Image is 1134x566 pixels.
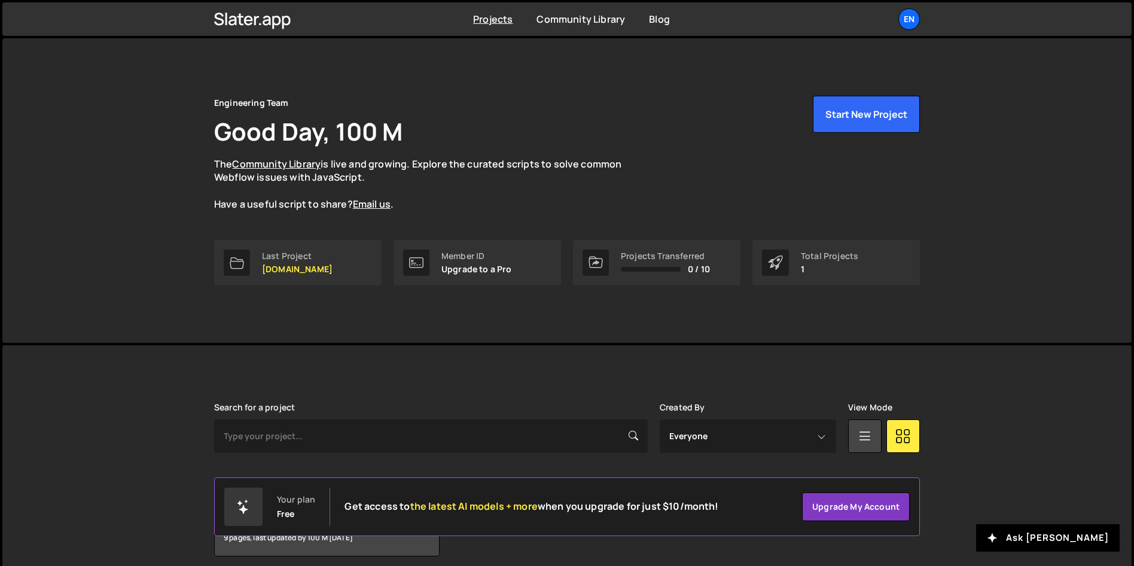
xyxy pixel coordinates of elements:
label: Search for a project [214,403,295,412]
a: Last Project [DOMAIN_NAME] [214,240,382,285]
a: Upgrade my account [802,492,910,521]
div: Free [277,509,295,519]
a: Email us [353,197,391,211]
span: the latest AI models + more [410,500,538,513]
p: Upgrade to a Pro [441,264,512,274]
div: Total Projects [801,251,858,261]
div: Projects Transferred [621,251,710,261]
p: The is live and growing. Explore the curated scripts to solve common Webflow issues with JavaScri... [214,157,645,211]
p: 1 [801,264,858,274]
div: Member ID [441,251,512,261]
label: View Mode [848,403,892,412]
div: Last Project [262,251,333,261]
label: Created By [660,403,705,412]
span: 0 / 10 [688,264,710,274]
a: Projects [473,13,513,26]
a: Community Library [232,157,321,171]
input: Type your project... [214,419,648,453]
a: Community Library [536,13,625,26]
h1: Good Day, 100 M [214,115,403,148]
div: Engineering Team [214,96,289,110]
button: Ask [PERSON_NAME] [976,524,1120,552]
div: Your plan [277,495,315,504]
div: 9 pages, last updated by 100 M [DATE] [215,520,439,556]
h2: Get access to when you upgrade for just $10/month! [345,501,718,512]
button: Start New Project [813,96,920,133]
a: Blog [649,13,670,26]
p: [DOMAIN_NAME] [262,264,333,274]
a: En [898,8,920,30]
